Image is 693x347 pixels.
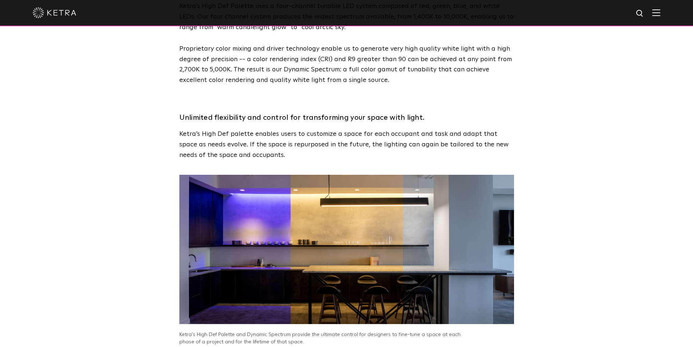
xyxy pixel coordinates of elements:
[179,331,474,346] p: Ketra’s High Def Palette and Dynamic Spectrum provide the ultimate control for designers to fine-...
[652,9,660,16] img: Hamburger%20Nav.svg
[179,175,514,324] img: Purple light, warm white light, and brighter white light shown side by side in Ketra's NYC Showroom
[179,44,514,86] p: Proprietary color mixing and driver technology enable us to generate very high quality white ligh...
[33,7,76,18] img: ketra-logo-2019-white
[179,111,514,124] h3: Unlimited flexibility and control for transforming your space with light.
[179,129,514,160] p: Ketra’s High Def palette enables users to customize a space for each occupant and task and adapt ...
[636,9,645,18] img: search icon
